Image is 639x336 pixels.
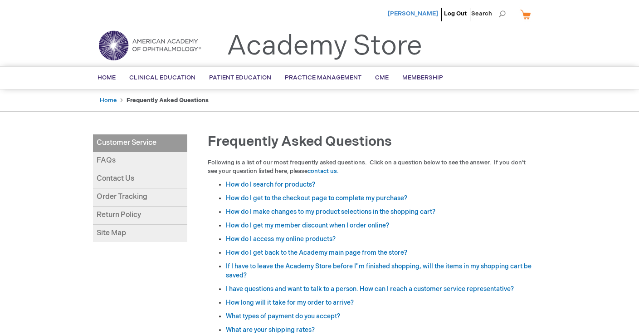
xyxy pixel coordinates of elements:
[208,133,392,150] span: Frequently Asked Questions
[93,152,187,170] a: FAQs
[93,225,187,242] a: Site Map
[93,207,187,225] a: Return Policy
[226,299,354,306] a: How long will it take for my order to arrive?
[93,188,187,207] a: Order Tracking
[226,285,514,293] a: I have questions and want to talk to a person. How can I reach a customer service representative?
[127,97,209,104] strong: Frequently Asked Questions
[93,170,187,188] a: Contact Us
[100,97,117,104] a: Home
[129,74,195,81] span: Clinical Education
[98,74,116,81] span: Home
[307,168,339,175] a: contact us.
[208,158,535,175] p: Following is a list of our most frequently asked questions. Click on a question below to see the ...
[97,138,156,147] span: Customer Service
[226,326,315,334] a: What are your shipping rates?
[226,222,389,229] a: How do I get my member discount when I order online?
[226,181,315,188] a: How do I search for products?
[471,5,506,23] span: Search
[402,74,443,81] span: Membership
[226,235,336,243] a: How do I access my online products?
[226,208,435,216] a: How do I make changes to my product selections in the shopping cart?
[226,312,340,320] a: What types of payment do you accept?
[375,74,389,81] span: CME
[388,10,438,17] a: [PERSON_NAME]
[444,10,467,17] a: Log Out
[226,194,407,202] a: How do I get to the checkout page to complete my purchase?
[226,249,407,257] a: How do I get back to the Academy main page from the store?
[227,30,422,63] a: Academy Store
[226,262,532,279] a: If I have to leave the Academy Store before I"m finished shopping, will the items in my shopping ...
[93,134,187,152] a: Customer Service
[285,74,361,81] span: Practice Management
[209,74,271,81] span: Patient Education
